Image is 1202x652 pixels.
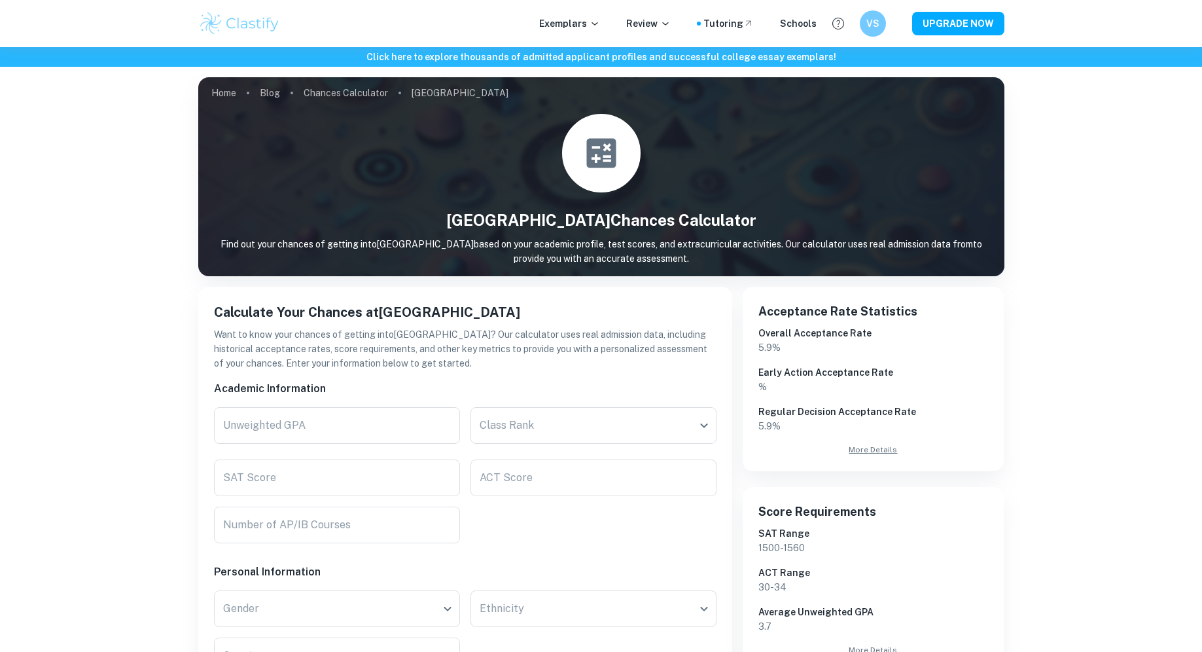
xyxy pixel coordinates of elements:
[758,605,989,619] h6: Average Unweighted GPA
[758,419,989,433] p: 5.9 %
[758,326,989,340] h6: Overall Acceptance Rate
[758,526,989,541] h6: SAT Range
[758,580,989,594] p: 30 - 34
[304,84,388,102] a: Chances Calculator
[912,12,1004,35] button: UPGRADE NOW
[827,12,849,35] button: Help and Feedback
[260,84,280,102] a: Blog
[3,50,1199,64] h6: Click here to explore thousands of admitted applicant profiles and successful college essay exemp...
[758,340,989,355] p: 5.9 %
[758,619,989,634] p: 3.7
[860,10,886,37] button: VS
[211,84,236,102] a: Home
[758,380,989,394] p: %
[539,16,600,31] p: Exemplars
[214,327,716,371] p: Want to know your chances of getting into [GEOGRAPHIC_DATA] ? Our calculator uses real admission ...
[780,16,817,31] a: Schools
[758,541,989,555] p: 1500 - 1560
[758,365,989,380] h6: Early Action Acceptance Rate
[758,503,989,521] h6: Score Requirements
[758,302,989,321] h6: Acceptance Rate Statistics
[412,86,508,100] p: [GEOGRAPHIC_DATA]
[758,405,989,419] h6: Regular Decision Acceptance Rate
[758,566,989,580] h6: ACT Range
[214,381,716,397] h6: Academic Information
[626,16,671,31] p: Review
[214,564,716,580] h6: Personal Information
[703,16,754,31] a: Tutoring
[865,16,880,31] h6: VS
[198,208,1004,232] h1: [GEOGRAPHIC_DATA] Chances Calculator
[758,444,989,456] a: More Details
[214,302,716,322] h5: Calculate Your Chances at [GEOGRAPHIC_DATA]
[198,237,1004,266] p: Find out your chances of getting into [GEOGRAPHIC_DATA] based on your academic profile, test scor...
[198,10,281,37] img: Clastify logo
